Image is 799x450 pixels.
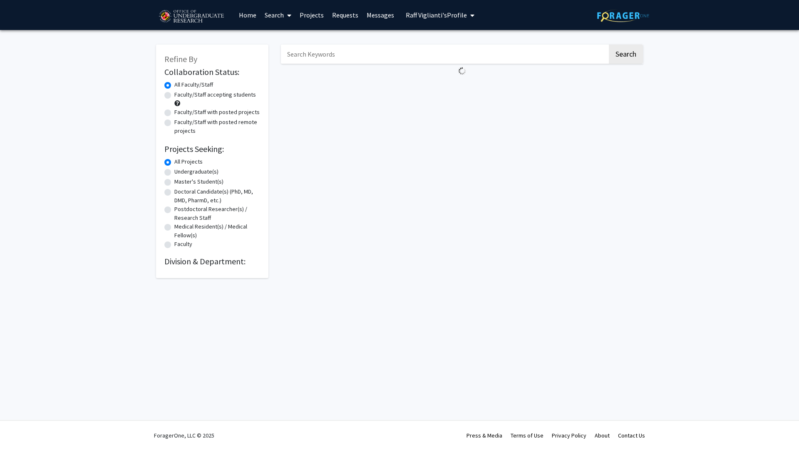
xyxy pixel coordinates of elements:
h2: Projects Seeking: [164,144,260,154]
label: Master's Student(s) [174,177,223,186]
label: Doctoral Candidate(s) (PhD, MD, DMD, PharmD, etc.) [174,187,260,205]
span: Raff Viglianti's Profile [406,11,467,19]
a: Requests [328,0,362,30]
label: Faculty/Staff with posted projects [174,108,260,117]
img: Loading [455,64,469,78]
label: Undergraduate(s) [174,167,218,176]
label: Faculty [174,240,192,249]
label: All Projects [174,157,203,166]
label: Postdoctoral Researcher(s) / Research Staff [174,205,260,222]
img: University of Maryland Logo [156,6,226,27]
a: Terms of Use [511,432,543,439]
input: Search Keywords [281,45,608,64]
img: ForagerOne Logo [597,9,649,22]
label: Faculty/Staff with posted remote projects [174,118,260,135]
a: Search [261,0,295,30]
label: Faculty/Staff accepting students [174,90,256,99]
div: ForagerOne, LLC © 2025 [154,421,214,450]
a: Home [235,0,261,30]
span: Refine By [164,54,197,64]
label: Medical Resident(s) / Medical Fellow(s) [174,222,260,240]
button: Search [609,45,643,64]
a: Contact Us [618,432,645,439]
a: Privacy Policy [552,432,586,439]
a: Projects [295,0,328,30]
h2: Division & Department: [164,256,260,266]
a: About [595,432,610,439]
h2: Collaboration Status: [164,67,260,77]
a: Messages [362,0,398,30]
label: All Faculty/Staff [174,80,213,89]
a: Press & Media [466,432,502,439]
nav: Page navigation [281,78,643,97]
